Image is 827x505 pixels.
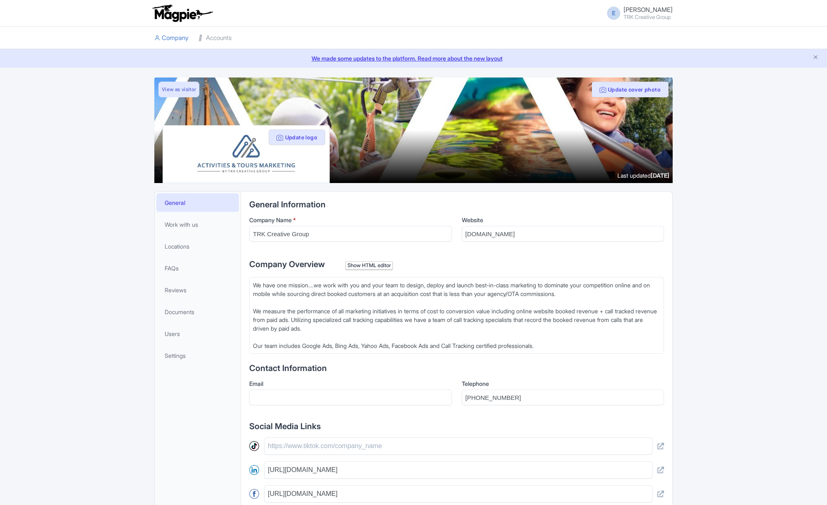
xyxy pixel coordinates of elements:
a: E [PERSON_NAME] TRK Creative Group [602,7,673,20]
span: Company Name [249,216,292,223]
input: https://www.linkedin.com/company/name [264,461,652,479]
h2: Social Media Links [249,422,664,431]
h2: Contact Information [249,364,664,373]
div: Show HTML editor [345,261,393,270]
button: Update logo [269,129,325,145]
img: tiktok-round-01-ca200c7ba8d03f2cade56905edf8567d.svg [249,441,259,451]
input: https://www.facebook.com/company_name [264,485,652,503]
span: Reviews [165,286,187,294]
button: Update cover photo [592,82,669,97]
span: Locations [165,242,189,251]
span: Settings [165,351,186,360]
span: [PERSON_NAME] [624,6,673,14]
a: Company [154,27,189,49]
small: TRK Creative Group [624,14,673,20]
img: npblp3ev0uyrktjqlrze.jpg [180,132,312,176]
span: Email [249,380,263,387]
span: [DATE] [651,172,669,179]
a: General [156,193,239,212]
h2: General Information [249,200,664,209]
a: Locations [156,237,239,256]
span: Users [165,329,180,338]
a: Work with us [156,215,239,234]
a: Accounts [198,27,232,49]
a: Settings [156,346,239,365]
span: Website [462,216,483,223]
div: Last updated [617,171,669,180]
img: facebook-round-01-50ddc191f871d4ecdbe8252d2011563a.svg [249,489,259,499]
a: We made some updates to the platform. Read more about the new layout [5,54,822,63]
input: https://www.tiktok.com/company_name [264,437,652,455]
a: FAQs [156,259,239,277]
span: Telephone [462,380,489,387]
a: Documents [156,303,239,321]
a: View as visitor [158,82,199,97]
img: logo-ab69f6fb50320c5b225c76a69d11143b.png [150,4,214,22]
button: Close announcement [813,53,819,63]
a: Reviews [156,281,239,299]
div: We have one mission….we work with you and your team to design, deploy and launch best-in-class ma... [253,281,660,350]
span: Company Overview [249,259,325,269]
span: E [607,7,620,20]
span: Documents [165,308,194,316]
a: Users [156,324,239,343]
span: General [165,198,185,207]
span: Work with us [165,220,198,229]
img: linkedin-round-01-4bc9326eb20f8e88ec4be7e8773b84b7.svg [249,465,259,475]
span: FAQs [165,264,179,272]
